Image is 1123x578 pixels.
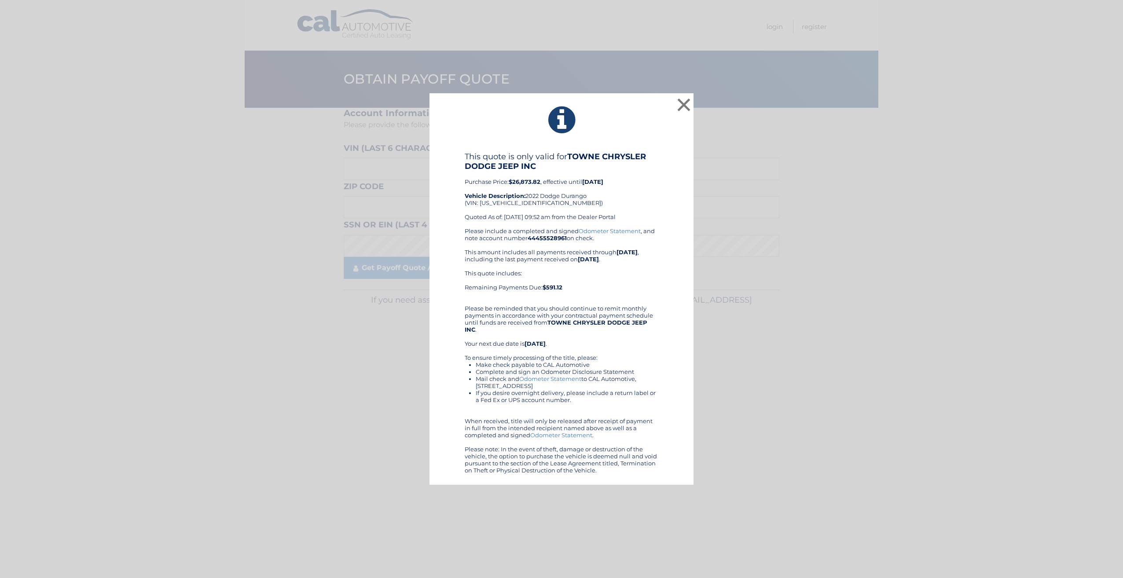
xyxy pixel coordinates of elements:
[465,152,658,171] h4: This quote is only valid for
[509,178,540,185] b: $26,873.82
[582,178,603,185] b: [DATE]
[476,361,658,368] li: Make check payable to CAL Automotive
[528,234,567,241] b: 44455528961
[465,270,658,298] div: This quote includes: Remaining Payments Due:
[578,256,599,263] b: [DATE]
[465,152,658,227] div: Purchase Price: , effective until 2022 Dodge Durango (VIN: [US_VEHICLE_IDENTIFICATION_NUMBER]) Qu...
[476,389,658,403] li: If you desire overnight delivery, please include a return label or a Fed Ex or UPS account number.
[579,227,641,234] a: Odometer Statement
[465,319,647,333] b: TOWNE CHRYSLER DODGE JEEP INC
[476,375,658,389] li: Mail check and to CAL Automotive, [STREET_ADDRESS]
[465,227,658,474] div: Please include a completed and signed , and note account number on check. This amount includes al...
[465,152,646,171] b: TOWNE CHRYSLER DODGE JEEP INC
[525,340,546,347] b: [DATE]
[543,284,562,291] b: $591.12
[476,368,658,375] li: Complete and sign an Odometer Disclosure Statement
[675,96,693,113] button: ×
[519,375,581,382] a: Odometer Statement
[617,249,638,256] b: [DATE]
[465,192,525,199] strong: Vehicle Description:
[530,432,592,439] a: Odometer Statement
